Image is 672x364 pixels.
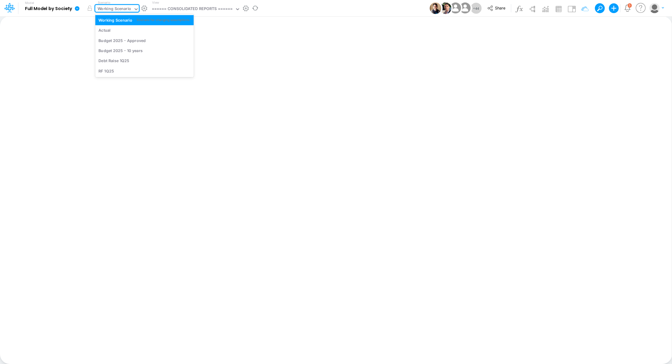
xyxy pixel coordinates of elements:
[98,48,143,54] div: Budget 2025 - 10 years
[98,0,110,5] label: Scenario
[98,6,131,13] div: Working Scenario
[484,4,510,13] button: Share
[98,68,114,74] div: RF 1Q25
[25,6,72,12] b: Full Model by Society
[473,6,479,10] span: + 44
[98,37,146,43] div: Budget 2025 - Approved
[98,58,129,64] div: Debt Raise 1Q25
[430,2,441,14] img: User Image Icon
[440,2,451,14] img: User Image Icon
[449,1,462,15] img: User Image Icon
[495,5,505,10] span: Share
[629,4,631,7] div: 3 unread items
[152,6,233,13] div: ====== CONSOLIDATED REPORTS ======
[98,17,132,23] div: Working Scenario
[137,18,190,22] div: Scenario for changing assumptions.
[624,5,631,12] a: Notifications
[458,1,472,15] img: User Image Icon
[98,27,111,33] div: Actual
[152,0,159,5] label: View
[25,1,34,5] label: Model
